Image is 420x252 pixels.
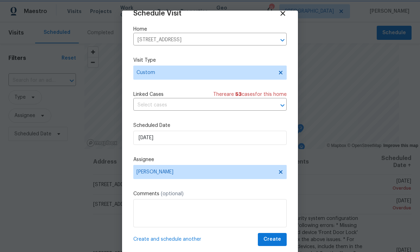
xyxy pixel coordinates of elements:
input: Enter in an address [133,35,267,45]
label: Visit Type [133,57,287,64]
span: (optional) [161,191,184,196]
span: There are case s for this home [213,91,287,98]
button: Open [278,35,287,45]
span: Create [263,235,281,244]
span: Create and schedule another [133,236,201,243]
span: 53 [235,92,242,97]
span: Linked Cases [133,91,164,98]
span: Custom [136,69,273,76]
span: Close [279,10,287,17]
label: Comments [133,190,287,197]
label: Scheduled Date [133,122,287,129]
button: Open [278,100,287,110]
label: Assignee [133,156,287,163]
button: Create [258,233,287,246]
input: M/D/YYYY [133,131,287,145]
span: Schedule Visit [133,10,182,17]
input: Select cases [133,100,267,111]
span: [PERSON_NAME] [136,169,274,175]
label: Home [133,26,287,33]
